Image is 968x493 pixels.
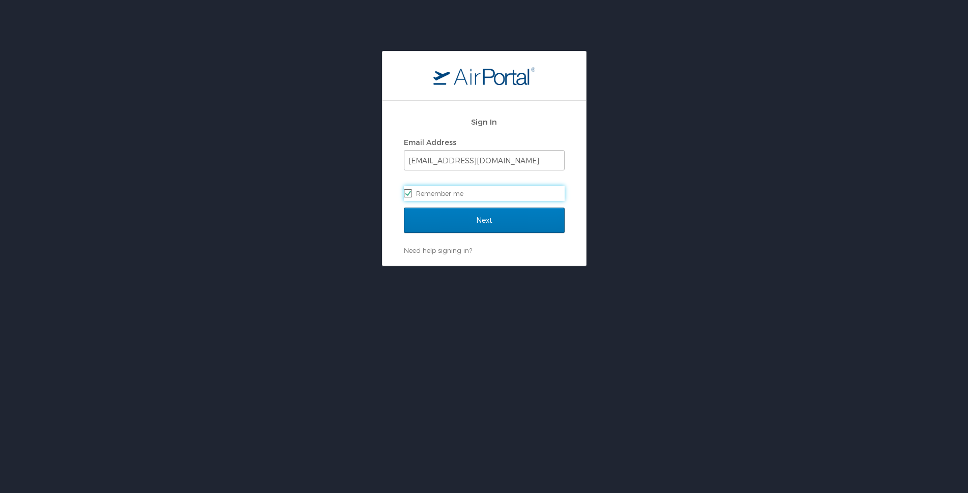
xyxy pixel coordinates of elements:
h2: Sign In [404,116,565,128]
label: Remember me [404,186,565,201]
label: Email Address [404,138,456,147]
input: Next [404,208,565,233]
img: logo [433,67,535,85]
a: Need help signing in? [404,246,472,254]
